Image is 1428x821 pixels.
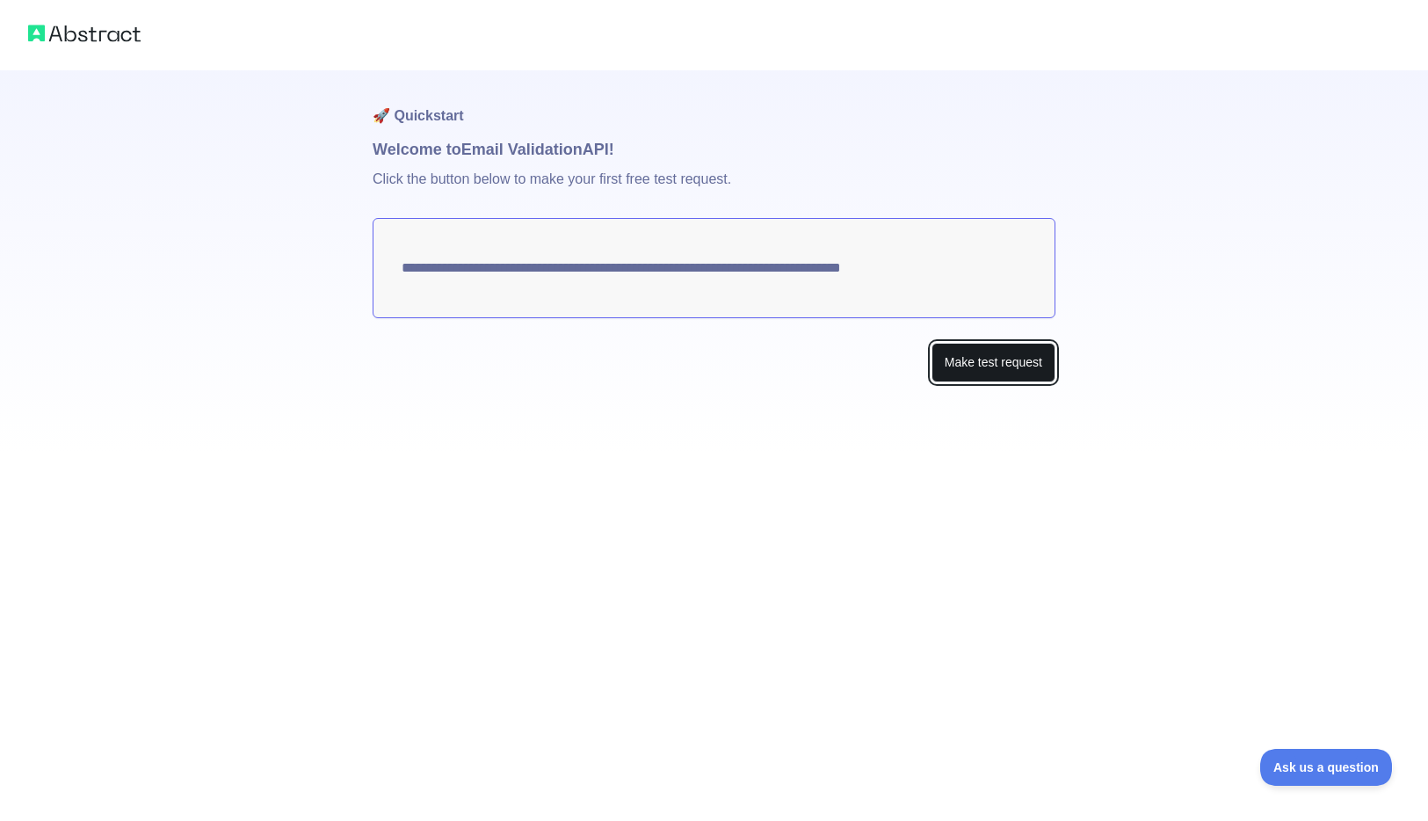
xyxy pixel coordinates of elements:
button: Make test request [931,343,1055,382]
img: Abstract logo [28,21,141,46]
p: Click the button below to make your first free test request. [373,162,1055,218]
h1: 🚀 Quickstart [373,70,1055,137]
iframe: Toggle Customer Support [1260,749,1393,786]
h1: Welcome to Email Validation API! [373,137,1055,162]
